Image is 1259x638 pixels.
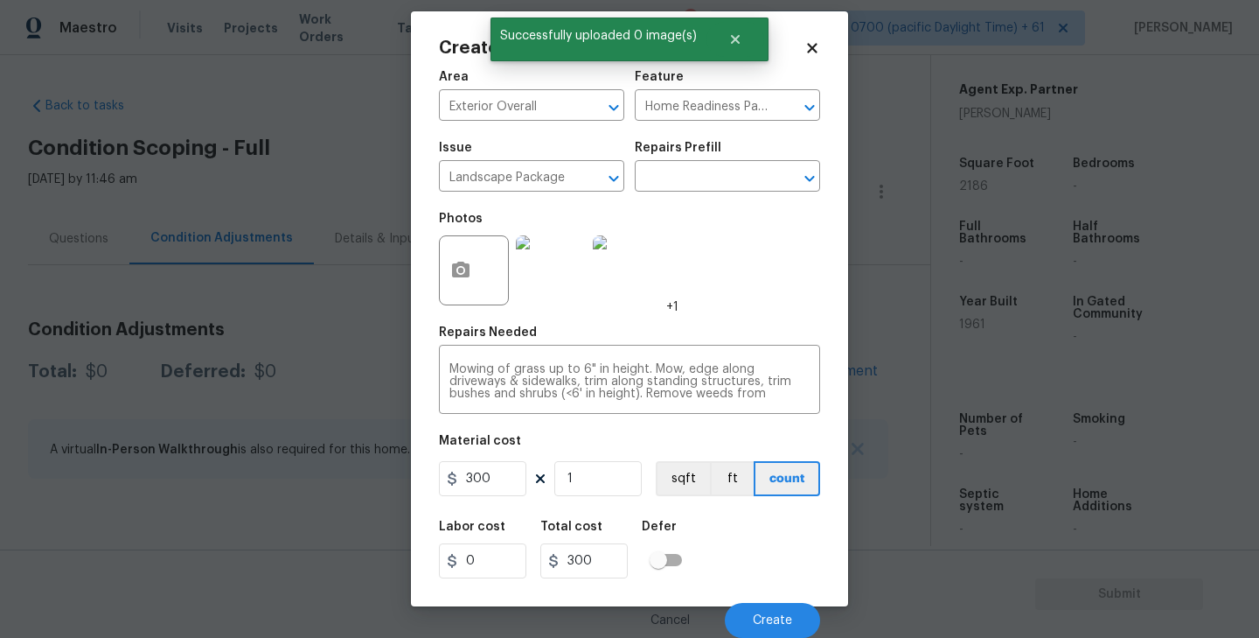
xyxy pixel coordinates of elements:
textarea: Mowing of grass up to 6" in height. Mow, edge along driveways & sidewalks, trim along standing st... [449,363,810,400]
button: count [754,461,820,496]
span: Successfully uploaded 0 image(s) [490,18,706,54]
span: Create [753,614,792,627]
span: Cancel [650,614,690,627]
button: sqft [656,461,710,496]
button: Cancel [623,603,718,638]
button: Open [797,166,822,191]
h5: Repairs Needed [439,326,537,339]
h5: Material cost [439,435,521,447]
h5: Photos [439,213,483,225]
h2: Create Condition Adjustment [439,39,804,57]
h5: Issue [439,142,472,154]
h5: Labor cost [439,521,505,533]
h5: Total cost [540,521,602,533]
h5: Repairs Prefill [635,142,721,154]
h5: Defer [642,521,677,533]
h5: Area [439,71,469,83]
span: +1 [666,298,678,316]
button: ft [710,461,754,496]
button: Open [797,95,822,120]
button: Open [602,95,626,120]
button: Open [602,166,626,191]
button: Create [725,603,820,638]
button: Close [706,22,764,57]
h5: Feature [635,71,684,83]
